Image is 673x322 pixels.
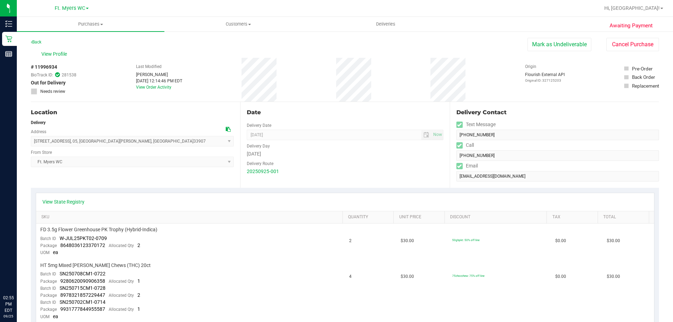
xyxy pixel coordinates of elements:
[60,285,106,291] span: SN250715CM1-0728
[367,21,405,27] span: Deliveries
[31,120,46,125] strong: Delivery
[456,108,659,117] div: Delivery Contact
[555,273,566,280] span: $0.00
[348,214,391,220] a: Quantity
[7,266,28,287] iframe: Resource center
[40,226,157,233] span: FD 3.5g Flower Greenhouse PK Trophy (Hybrid-Indica)
[40,314,49,319] span: UOM
[109,293,134,298] span: Allocated Qty
[456,130,659,140] input: Format: (999) 999-9999
[41,50,69,58] span: View Profile
[525,63,536,70] label: Origin
[31,149,52,156] label: From Store
[41,214,340,220] a: SKU
[401,238,414,244] span: $30.00
[349,273,352,280] span: 4
[17,17,164,32] a: Purchases
[31,108,234,117] div: Location
[40,250,49,255] span: UOM
[3,314,14,319] p: 09/25
[60,242,105,248] span: 8648036123370172
[632,82,659,89] div: Replacement
[109,243,134,248] span: Allocated Qty
[312,17,460,32] a: Deliveries
[555,238,566,244] span: $0.00
[456,161,478,171] label: Email
[40,236,56,241] span: Batch ID
[552,214,595,220] a: Tax
[40,243,57,248] span: Package
[5,20,12,27] inline-svg: Inventory
[60,299,106,305] span: SN250702CM1-0714
[247,143,270,149] label: Delivery Day
[53,249,58,255] span: ea
[40,262,151,269] span: HT 5mg Mixed [PERSON_NAME] Chews (THC) 20ct
[55,5,85,11] span: Ft. Myers WC
[109,307,134,312] span: Allocated Qty
[401,273,414,280] span: $30.00
[452,274,484,278] span: 75chocchew: 75% off line
[60,235,107,241] span: W-JUL25PKT02-0709
[456,150,659,161] input: Format: (999) 999-9999
[136,71,182,78] div: [PERSON_NAME]
[137,278,140,284] span: 1
[31,129,46,135] label: Address
[456,140,474,150] label: Call
[40,307,57,312] span: Package
[60,306,105,312] span: 9931777844955587
[60,278,105,284] span: 9280620090906358
[456,119,496,130] label: Text Message
[226,126,231,133] div: Copy address to clipboard
[349,238,352,244] span: 2
[136,85,171,90] a: View Order Activity
[40,279,57,284] span: Package
[525,78,565,83] p: Original ID: 327125203
[60,271,106,276] span: SN250708CM1-0722
[136,78,182,84] div: [DATE] 12:14:46 PM EDT
[165,21,312,27] span: Customers
[450,214,544,220] a: Discount
[452,238,480,242] span: 50ghpkt: 50% off line
[5,50,12,57] inline-svg: Reports
[247,150,443,158] div: [DATE]
[5,35,12,42] inline-svg: Retail
[610,22,653,30] span: Awaiting Payment
[40,300,56,305] span: Batch ID
[42,198,84,205] a: View State Registry
[528,38,591,51] button: Mark as Undeliverable
[31,79,66,87] span: Out for Delivery
[399,214,442,220] a: Unit Price
[3,295,14,314] p: 02:55 PM EDT
[53,314,58,319] span: ea
[137,306,140,312] span: 1
[247,160,273,167] label: Delivery Route
[31,40,41,44] a: Back
[137,292,140,298] span: 2
[40,272,56,276] span: Batch ID
[17,21,164,27] span: Purchases
[40,88,65,95] span: Needs review
[62,72,76,78] span: 281538
[40,286,56,291] span: Batch ID
[247,169,279,174] a: 20250925-001
[137,242,140,248] span: 2
[21,265,29,273] iframe: Resource center unread badge
[603,214,646,220] a: Total
[247,122,271,129] label: Delivery Date
[606,38,659,51] button: Cancel Purchase
[525,71,565,83] div: Flourish External API
[247,108,443,117] div: Date
[109,279,134,284] span: Allocated Qty
[632,74,655,81] div: Back Order
[607,238,620,244] span: $30.00
[632,65,653,72] div: Pre-Order
[31,72,53,78] span: BioTrack ID:
[55,71,60,78] span: In Sync
[60,292,105,298] span: 8978321857229447
[136,63,162,70] label: Last Modified
[40,293,57,298] span: Package
[607,273,620,280] span: $30.00
[31,63,57,71] span: # 11996934
[164,17,312,32] a: Customers
[604,5,660,11] span: Hi, [GEOGRAPHIC_DATA]!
